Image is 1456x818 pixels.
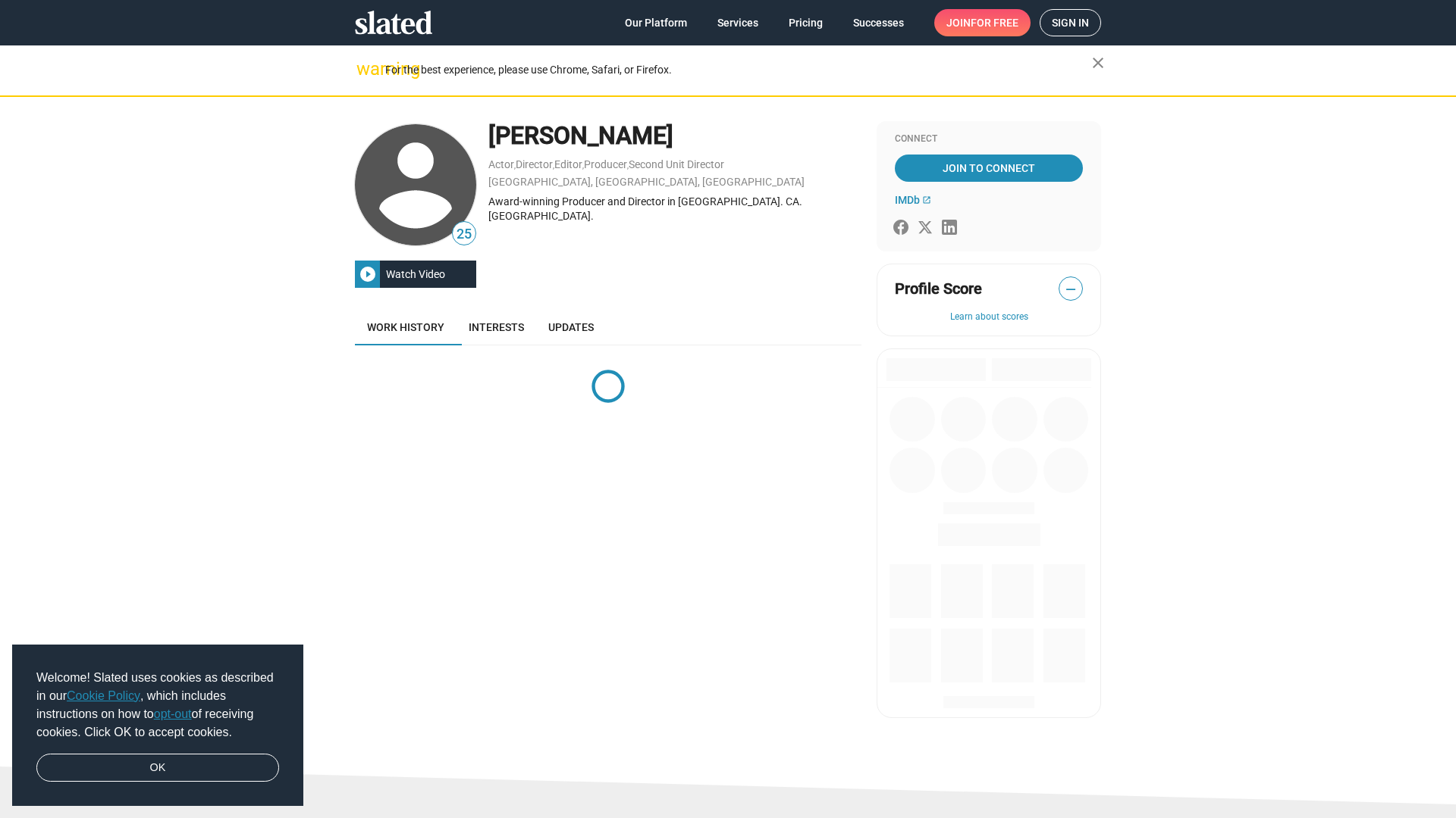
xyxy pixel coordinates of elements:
[488,195,861,223] div: Award-winning Producer and Director in [GEOGRAPHIC_DATA]. CA. [GEOGRAPHIC_DATA].
[922,195,931,204] mat-icon: open_in_new
[1059,279,1082,299] span: —
[1089,54,1107,72] mat-icon: close
[627,161,629,170] span: ,
[367,321,444,333] span: Work history
[514,161,516,170] span: ,
[895,279,982,299] span: Profile Score
[895,194,931,206] a: IMDb
[613,9,699,36] a: Our Platform
[625,9,687,36] span: Our Platform
[67,689,140,702] a: Cookie Policy
[154,707,192,720] a: opt-out
[548,321,594,333] span: Updates
[453,224,475,245] span: 25
[380,261,451,288] div: Watch Video
[705,9,770,36] a: Services
[971,9,1018,36] span: for free
[946,9,1018,36] span: Join
[853,9,904,36] span: Successes
[777,9,835,36] a: Pricing
[469,321,524,333] span: Interests
[895,133,1083,145] div: Connect
[554,158,582,170] a: Editor
[536,309,606,345] a: Updates
[895,155,1083,182] a: Join To Connect
[355,309,457,345] a: Work history
[841,9,916,36] a: Successes
[457,309,536,345] a: Interests
[895,194,920,206] span: IMDb
[582,161,584,170] span: ,
[898,155,1080,182] span: Join To Connect
[553,161,554,170] span: ,
[355,261,476,288] button: Watch Video
[488,120,861,152] div: [PERSON_NAME]
[789,9,823,36] span: Pricing
[717,9,758,36] span: Services
[1052,10,1089,36] span: Sign in
[516,158,553,170] a: Director
[385,60,1092,80] div: For the best experience, please use Chrome, Safari, or Firefox.
[584,158,627,170] a: Producer
[488,176,805,188] a: [GEOGRAPHIC_DATA], [GEOGRAPHIC_DATA], [GEOGRAPHIC_DATA]
[36,669,279,742] span: Welcome! Slated uses cookies as described in our , which includes instructions on how to of recei...
[934,9,1031,36] a: Joinfor free
[359,265,377,283] mat-icon: play_circle_filled
[12,645,303,807] div: cookieconsent
[629,158,724,170] a: Second Unit Director
[1040,9,1101,36] a: Sign in
[356,60,375,78] mat-icon: warning
[488,158,514,170] a: Actor
[36,754,279,782] a: dismiss cookie message
[895,311,1083,323] button: Learn about scores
